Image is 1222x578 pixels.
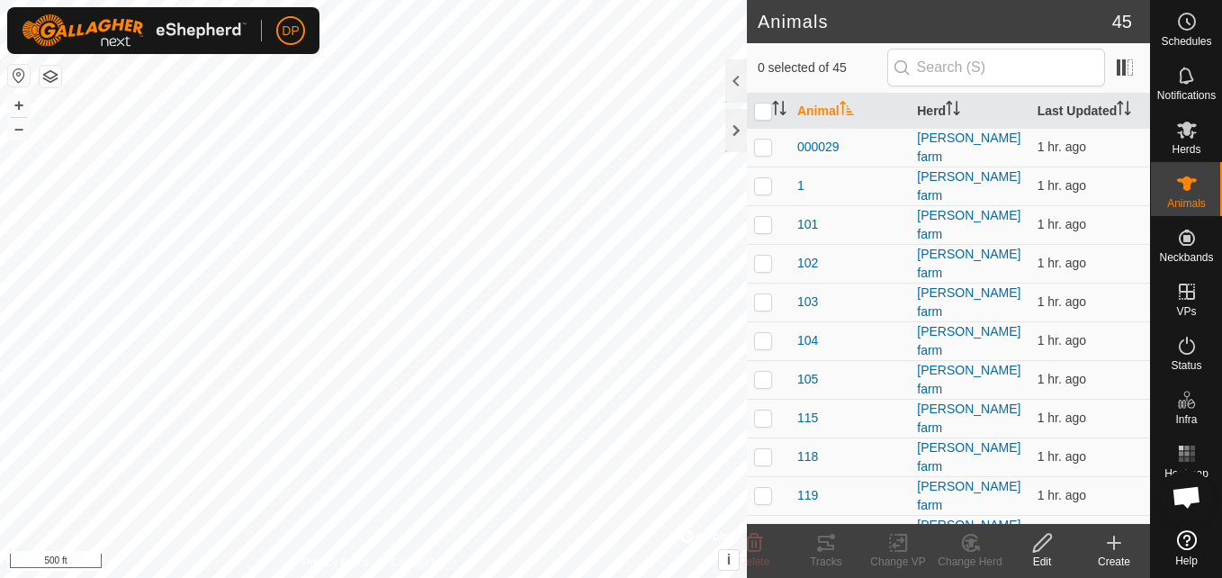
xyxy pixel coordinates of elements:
span: Schedules [1161,36,1211,47]
div: Edit [1006,554,1078,570]
span: Sep 27, 2025, 12:23 PM [1038,178,1087,193]
input: Search (S) [887,49,1105,86]
span: Status [1171,360,1201,371]
span: 105 [797,370,818,389]
div: [PERSON_NAME] farm [917,129,1022,167]
span: Sep 27, 2025, 12:23 PM [1038,333,1087,348]
span: 118 [797,447,818,466]
th: Last Updated [1030,94,1150,129]
button: i [719,550,739,570]
div: Change Herd [934,554,1006,570]
button: Reset Map [8,65,30,86]
div: Create [1078,554,1150,570]
span: Heatmap [1164,468,1209,479]
h2: Animals [758,11,1112,32]
span: 119 [797,486,818,505]
span: 115 [797,409,818,428]
span: Sep 27, 2025, 12:08 PM [1038,488,1087,502]
span: 103 [797,293,818,312]
div: [PERSON_NAME] farm [917,477,1022,515]
div: Change VP [862,554,934,570]
p-sorticon: Activate to sort [1117,104,1131,118]
span: Sep 27, 2025, 12:23 PM [1038,217,1087,231]
p-sorticon: Activate to sort [840,104,854,118]
span: 101 [797,215,818,234]
p-sorticon: Activate to sort [946,104,960,118]
p-sorticon: Activate to sort [772,104,786,118]
span: 45 [1112,8,1132,35]
span: 1 [797,176,804,195]
a: Contact Us [391,555,445,571]
span: 104 [797,331,818,350]
img: Gallagher Logo [22,14,247,47]
div: [PERSON_NAME] farm [917,400,1022,438]
div: [PERSON_NAME] farm [917,361,1022,399]
span: Sep 27, 2025, 12:23 PM [1038,411,1087,425]
div: Tracks [790,554,862,570]
span: Notifications [1157,90,1216,101]
span: 102 [797,254,818,273]
span: 000029 [797,138,840,157]
span: i [727,552,731,567]
span: DP [282,22,299,41]
div: [PERSON_NAME] farm [917,322,1022,360]
div: [PERSON_NAME] farm [917,438,1022,476]
div: [PERSON_NAME] farm [917,284,1022,321]
span: Animals [1167,198,1206,209]
span: Herds [1172,144,1200,155]
span: Help [1175,555,1198,566]
span: VPs [1176,306,1196,317]
button: + [8,95,30,116]
th: Animal [790,94,910,129]
a: Privacy Policy [302,555,370,571]
span: 0 selected of 45 [758,59,887,77]
span: Neckbands [1159,252,1213,263]
div: [PERSON_NAME] farm [917,245,1022,283]
div: [PERSON_NAME] farm [917,167,1022,205]
div: Open chat [1160,470,1214,524]
span: Sep 27, 2025, 12:23 PM [1038,256,1087,270]
span: Sep 27, 2025, 12:23 PM [1038,140,1087,154]
span: Sep 27, 2025, 12:23 PM [1038,372,1087,386]
span: Infra [1175,414,1197,425]
span: Sep 27, 2025, 12:23 PM [1038,449,1087,464]
a: Help [1151,523,1222,573]
button: Map Layers [40,66,61,87]
div: [PERSON_NAME] farm [917,516,1022,554]
div: [PERSON_NAME] farm [917,206,1022,244]
button: – [8,118,30,140]
span: Delete [739,555,770,568]
th: Herd [910,94,1029,129]
span: Sep 27, 2025, 12:23 PM [1038,294,1087,309]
